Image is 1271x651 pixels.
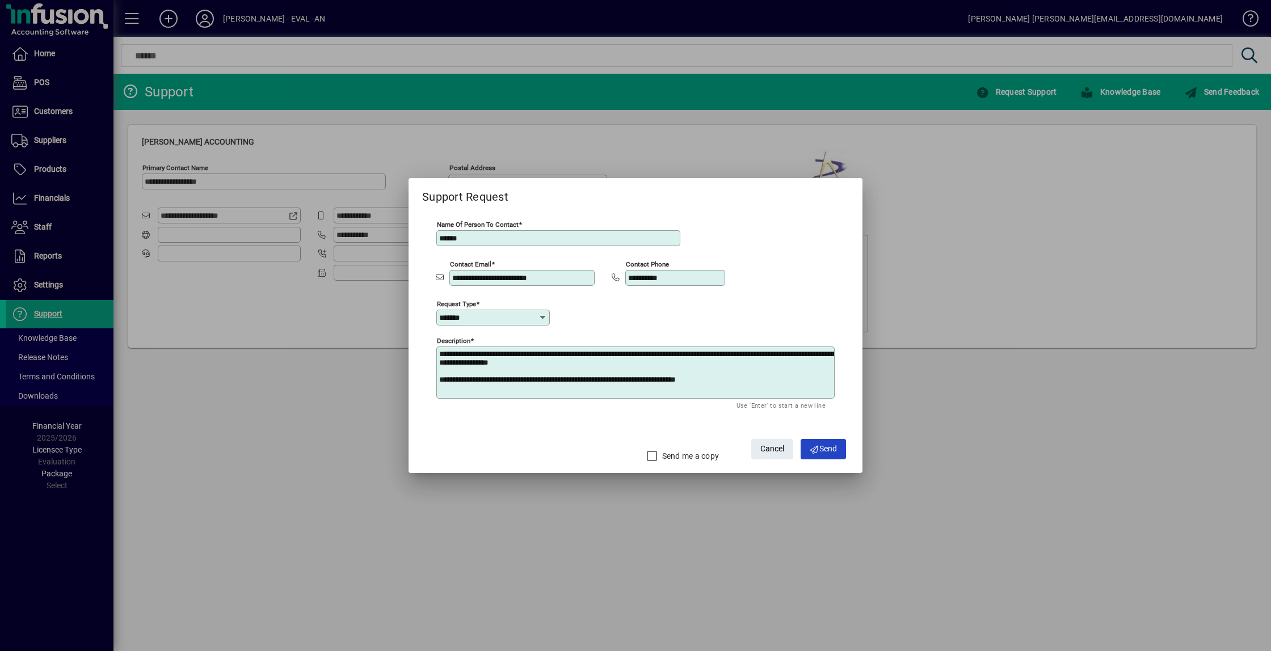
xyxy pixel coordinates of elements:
[409,178,862,211] h2: Support Request
[450,260,491,268] mat-label: Contact email
[437,300,476,308] mat-label: Request Type
[437,221,519,229] mat-label: Name of person to contact
[751,439,793,459] button: Cancel
[736,399,826,412] mat-hint: Use 'Enter' to start a new line
[760,439,784,458] span: Cancel
[626,260,669,268] mat-label: Contact phone
[801,439,847,459] button: Send
[437,337,470,345] mat-label: Description
[810,439,837,458] span: Send
[660,450,719,462] label: Send me a copy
